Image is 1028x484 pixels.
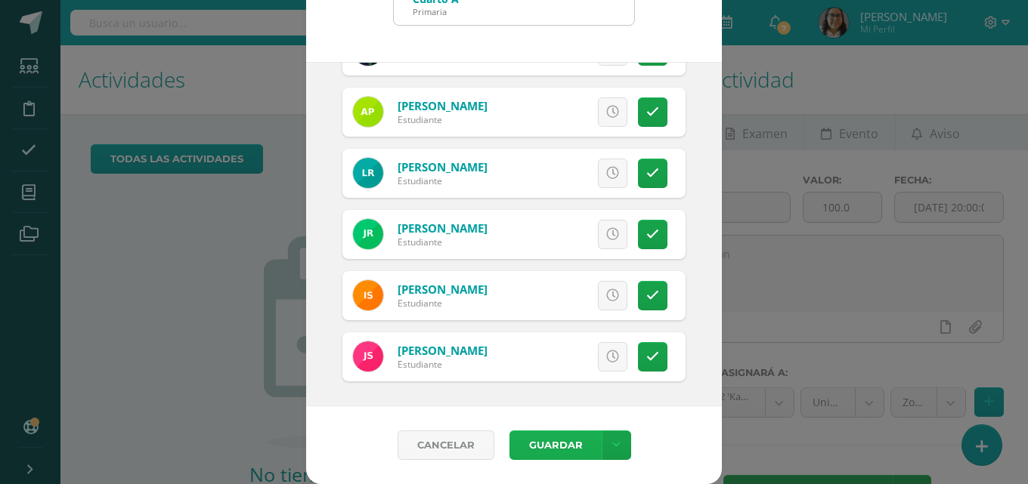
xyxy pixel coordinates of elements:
a: [PERSON_NAME] [398,343,488,358]
div: Estudiante [398,358,488,371]
button: Guardar [509,430,602,460]
img: 71290e24061b0f1f119844b08fd5579f.png [353,158,383,188]
div: Estudiante [398,236,488,248]
a: [PERSON_NAME] [398,98,488,113]
a: [PERSON_NAME] [398,220,488,236]
img: 61ecac3f3825158be2bdbd5404ee32d5.png [353,280,383,310]
div: Estudiante [398,113,488,126]
img: 8691bdb21322956fb2131b0dc49217f0.png [353,341,383,371]
img: e48c8a3441f7f6793b884223080ab1f0.png [353,97,383,127]
div: Primaria [413,6,459,17]
img: 4ded6dffb9214626518eee176a983cf3.png [353,219,383,249]
a: [PERSON_NAME] [398,159,488,174]
div: Estudiante [398,297,488,310]
a: [PERSON_NAME] [398,282,488,297]
div: Estudiante [398,174,488,187]
a: Cancelar [398,430,494,460]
